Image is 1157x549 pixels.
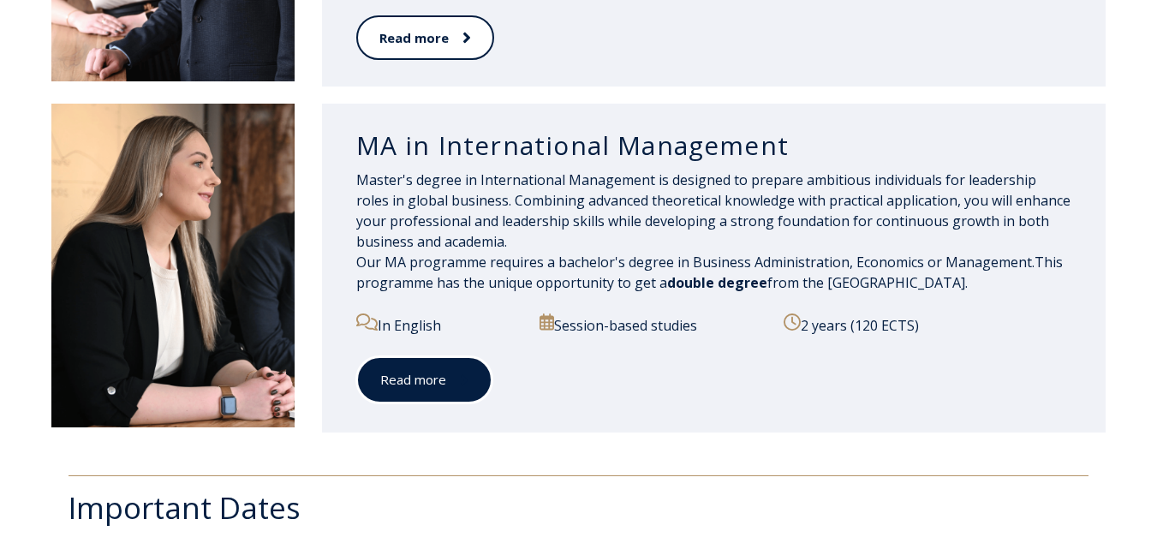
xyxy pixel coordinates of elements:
[356,313,522,336] p: In English
[356,129,1071,162] h3: MA in International Management
[667,273,767,292] span: double degree
[51,104,295,428] img: DSC_1907
[69,487,301,528] span: Important Dates
[356,356,492,403] a: Read more
[356,253,1063,292] span: This programme has the unique opportunity to get a from the [GEOGRAPHIC_DATA].
[356,253,1035,272] span: Our MA programme requires a bachelor's degree in Business Administration, Economics or Management.
[784,313,1071,336] p: 2 years (120 ECTS)
[356,170,1071,251] span: Master's degree in International Management is designed to prepare ambitious individuals for lead...
[356,15,494,61] a: Read more
[540,313,766,336] p: Session-based studies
